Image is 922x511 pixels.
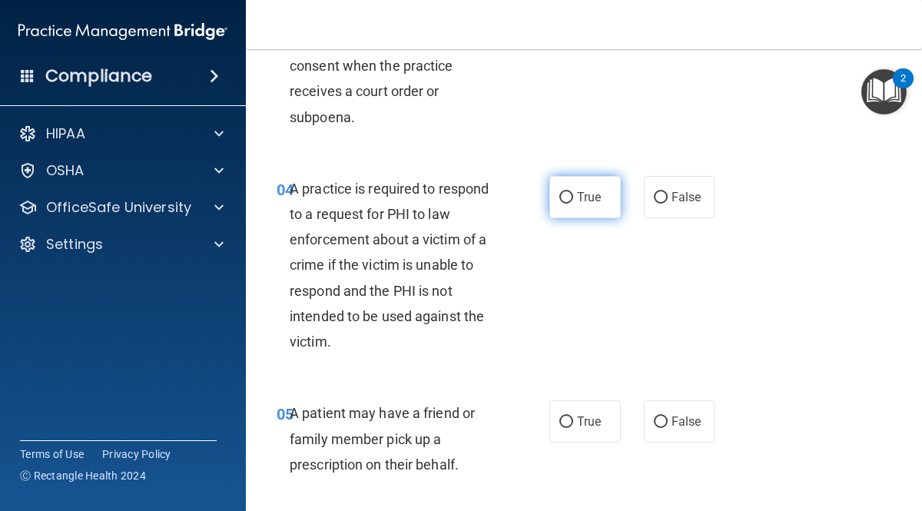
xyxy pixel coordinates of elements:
a: Settings [18,235,224,254]
a: OSHA [18,161,224,180]
button: Open Resource Center, 2 new notifications [861,69,907,114]
input: True [559,416,573,428]
a: Terms of Use [20,446,84,462]
span: A practice is required to respond to a request for PHI to law enforcement about a victim of a cri... [290,181,489,350]
span: True [577,414,601,429]
span: 05 [277,405,294,423]
span: True [577,190,601,204]
input: True [559,192,573,204]
span: A patient may have a friend or family member pick up a prescription on their behalf. [290,405,475,472]
a: Privacy Policy [102,446,171,462]
input: False [654,416,668,428]
a: HIPAA [18,124,224,143]
span: 04 [277,181,294,199]
a: OfficeSafe University [18,198,224,217]
img: PMB logo [18,16,227,47]
span: False [672,190,701,204]
span: Ⓒ Rectangle Health 2024 [20,468,146,483]
p: Settings [46,235,103,254]
input: False [654,192,668,204]
p: HIPAA [46,124,85,143]
span: False [672,414,701,429]
p: OSHA [46,161,85,180]
div: 2 [900,78,906,98]
p: OfficeSafe University [46,198,191,217]
h4: Compliance [45,65,152,87]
